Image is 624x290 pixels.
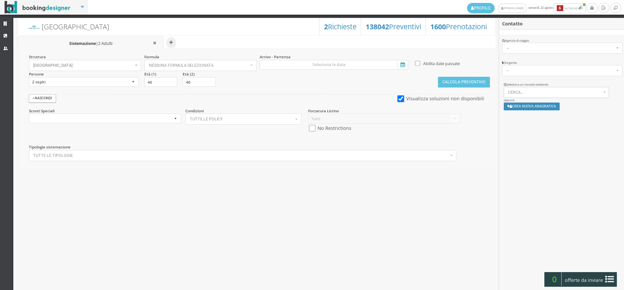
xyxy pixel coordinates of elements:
[504,83,620,87] div: Seleziona un contatto esistente:
[557,5,563,11] b: 6
[504,103,560,110] button: Crea nuova anagrafica
[504,87,609,98] button: Cerca...
[507,46,615,50] span: --
[502,43,622,54] button: --
[499,83,624,115] div: oppure:
[502,39,621,43] div: Agenzia di viaggio:
[547,272,562,286] span: 0
[5,1,71,14] img: BookingDesigner.com
[554,3,586,13] button: 6Notifiche
[467,3,587,13] span: venerdì, 22 agosto
[508,90,602,95] span: Cerca...
[563,275,605,285] span: offerte da inviare
[498,4,527,13] a: [PERSON_NAME]
[467,3,495,13] a: Profilo
[502,61,621,65] div: Sorgente:
[502,21,523,27] b: Contatto
[502,65,622,76] button: --
[507,68,615,73] span: --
